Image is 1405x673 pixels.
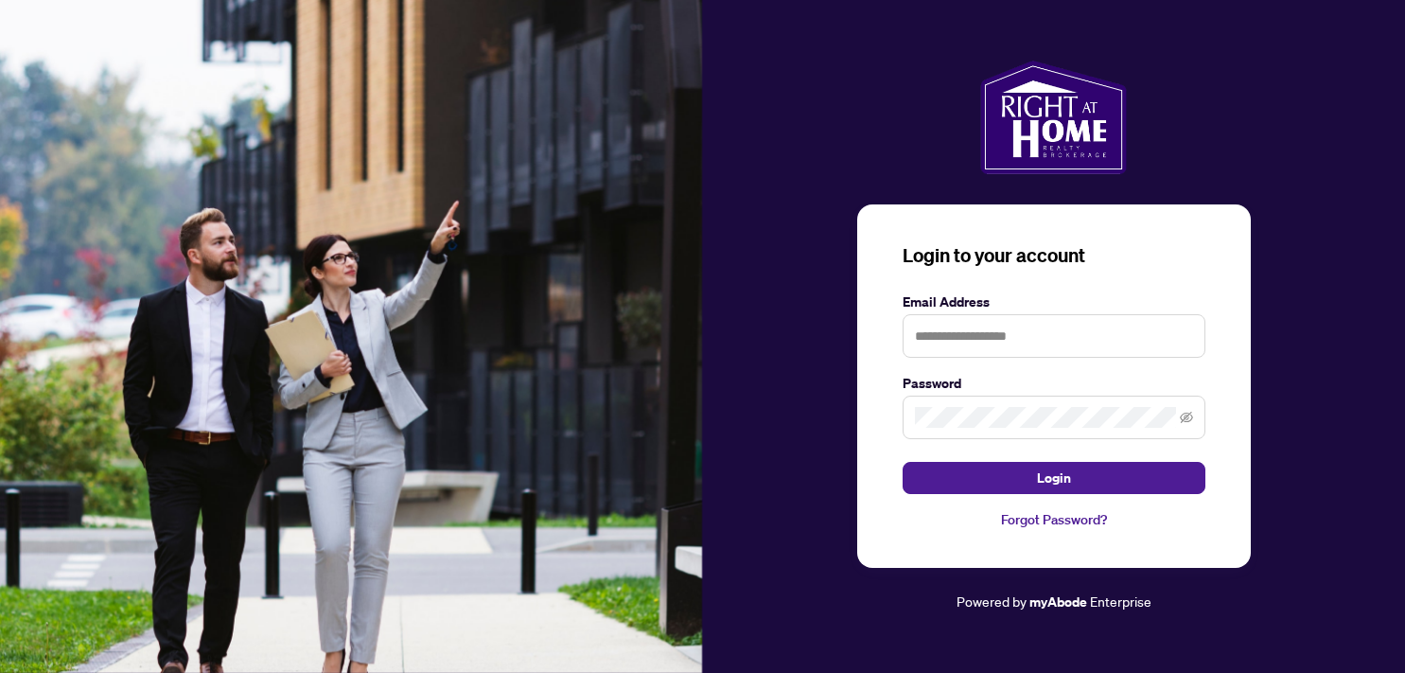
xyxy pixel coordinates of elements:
[957,593,1027,610] span: Powered by
[1037,463,1071,493] span: Login
[903,462,1205,494] button: Login
[980,61,1127,174] img: ma-logo
[903,292,1205,312] label: Email Address
[1180,411,1193,424] span: eye-invisible
[1090,593,1151,610] span: Enterprise
[903,509,1205,530] a: Forgot Password?
[1029,592,1087,612] a: myAbode
[903,373,1205,394] label: Password
[903,242,1205,269] h3: Login to your account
